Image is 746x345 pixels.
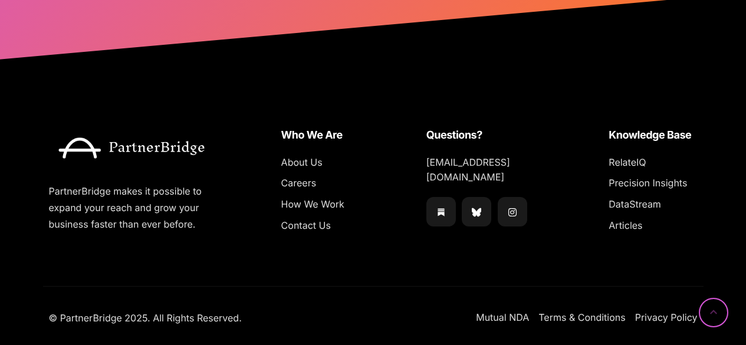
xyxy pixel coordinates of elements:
[609,176,687,191] a: Precision Insights
[609,155,646,170] a: RelateIQ
[426,197,456,226] a: Substack
[281,128,370,143] h5: Who We Are
[281,218,331,234] a: Contact Us
[426,128,553,143] h5: Questions?
[635,310,698,326] a: Privacy Policy
[281,197,344,212] a: How We Work
[538,310,625,326] a: Terms & Conditions
[281,155,323,170] a: About Us
[462,197,491,226] a: Bluesky
[281,176,317,191] a: Careers
[498,197,527,226] a: Instagram
[476,310,529,326] a: Mutual NDA
[609,128,697,143] h5: Knowledge Base
[49,183,211,232] p: PartnerBridge makes it possible to expand your reach and grow your business faster than ever before.
[609,218,642,234] a: Articles
[609,197,661,212] a: DataStream
[426,155,553,185] a: [EMAIL_ADDRESS][DOMAIN_NAME]
[49,310,430,326] p: © PartnerBridge 2025. All Rights Reserved.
